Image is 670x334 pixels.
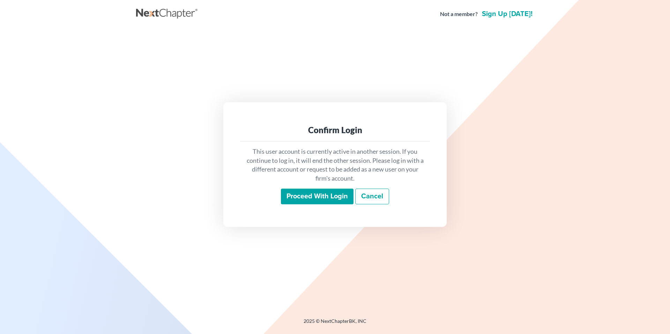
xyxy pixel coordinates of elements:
input: Proceed with login [281,189,353,205]
p: This user account is currently active in another session. If you continue to log in, it will end ... [246,147,424,183]
a: Sign up [DATE]! [481,10,534,17]
div: Confirm Login [246,124,424,136]
div: 2025 © NextChapterBK, INC [136,318,534,330]
strong: Not a member? [440,10,478,18]
a: Cancel [355,189,389,205]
